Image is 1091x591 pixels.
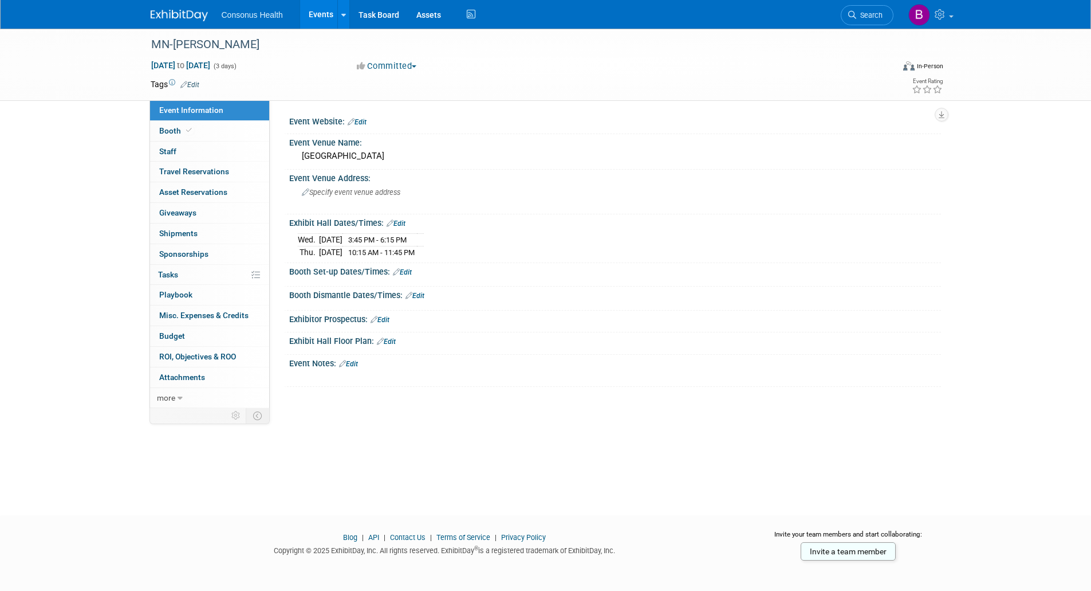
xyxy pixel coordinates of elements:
[175,61,186,70] span: to
[841,5,893,25] a: Search
[159,249,208,259] span: Sponsorships
[801,542,896,561] a: Invite a team member
[298,147,932,165] div: [GEOGRAPHIC_DATA]
[150,347,269,367] a: ROI, Objectives & ROO
[390,533,426,542] a: Contact Us
[159,147,176,156] span: Staff
[903,61,915,71] img: Format-Inperson.png
[159,105,223,115] span: Event Information
[150,326,269,346] a: Budget
[159,208,196,217] span: Giveaways
[319,246,342,259] td: [DATE]
[353,60,421,72] button: Committed
[151,60,211,71] span: [DATE] [DATE]
[158,270,178,279] span: Tasks
[289,134,941,148] div: Event Venue Name:
[289,311,941,326] div: Exhibitor Prospectus:
[298,246,319,259] td: Thu.
[150,285,269,305] a: Playbook
[159,290,192,299] span: Playbook
[212,62,237,70] span: (3 days)
[856,11,883,19] span: Search
[150,100,269,120] a: Event Information
[298,234,319,246] td: Wed.
[359,533,367,542] span: |
[501,533,546,542] a: Privacy Policy
[289,332,941,347] div: Exhibit Hall Floor Plan:
[908,4,930,26] img: Bridget Crane
[339,360,358,368] a: Edit
[436,533,490,542] a: Terms of Service
[381,533,388,542] span: |
[150,388,269,408] a: more
[371,316,389,324] a: Edit
[150,367,269,388] a: Attachments
[492,533,499,542] span: |
[289,263,941,278] div: Booth Set-up Dates/Times:
[393,268,412,276] a: Edit
[159,352,236,361] span: ROI, Objectives & ROO
[159,229,198,238] span: Shipments
[180,81,199,89] a: Edit
[159,373,205,382] span: Attachments
[159,126,194,135] span: Booth
[289,355,941,370] div: Event Notes:
[150,203,269,223] a: Giveaways
[348,236,407,244] span: 3:45 PM - 6:15 PM
[222,10,283,19] span: Consonus Health
[150,142,269,162] a: Staff
[348,118,367,126] a: Edit
[826,60,944,77] div: Event Format
[916,62,943,71] div: In-Person
[150,224,269,244] a: Shipments
[150,182,269,202] a: Asset Reservations
[302,188,400,197] span: Specify event venue address
[377,338,396,346] a: Edit
[151,10,208,21] img: ExhibitDay
[319,234,342,246] td: [DATE]
[157,393,175,402] span: more
[159,311,249,320] span: Misc. Expenses & Credits
[368,533,379,542] a: API
[150,306,269,326] a: Misc. Expenses & Credits
[348,248,415,257] span: 10:15 AM - 11:45 PM
[150,244,269,264] a: Sponsorships
[159,167,229,176] span: Travel Reservations
[151,543,739,556] div: Copyright © 2025 ExhibitDay, Inc. All rights reserved. ExhibitDay is a registered trademark of Ex...
[343,533,357,542] a: Blog
[226,408,246,423] td: Personalize Event Tab Strip
[427,533,435,542] span: |
[289,113,941,128] div: Event Website:
[151,79,199,90] td: Tags
[150,265,269,285] a: Tasks
[150,121,269,141] a: Booth
[289,170,941,184] div: Event Venue Address:
[756,530,941,547] div: Invite your team members and start collaborating:
[246,408,269,423] td: Toggle Event Tabs
[912,79,943,84] div: Event Rating
[159,187,227,197] span: Asset Reservations
[289,287,941,302] div: Booth Dismantle Dates/Times:
[186,127,192,134] i: Booth reservation complete
[387,220,405,228] a: Edit
[147,34,876,55] div: MN-[PERSON_NAME]
[159,331,185,340] span: Budget
[405,292,424,300] a: Edit
[289,214,941,229] div: Exhibit Hall Dates/Times:
[474,545,478,551] sup: ®
[150,162,269,182] a: Travel Reservations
